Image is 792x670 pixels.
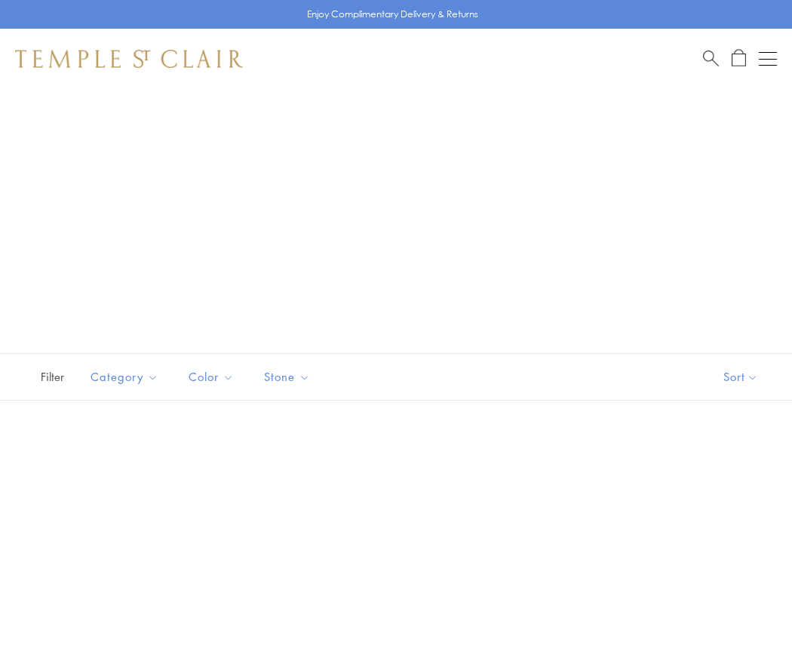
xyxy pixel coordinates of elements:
[181,367,245,386] span: Color
[256,367,321,386] span: Stone
[79,360,170,394] button: Category
[307,7,478,22] p: Enjoy Complimentary Delivery & Returns
[253,360,321,394] button: Stone
[703,49,719,68] a: Search
[83,367,170,386] span: Category
[732,49,746,68] a: Open Shopping Bag
[759,50,777,68] button: Open navigation
[15,50,243,68] img: Temple St. Clair
[177,360,245,394] button: Color
[689,354,792,400] button: Show sort by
